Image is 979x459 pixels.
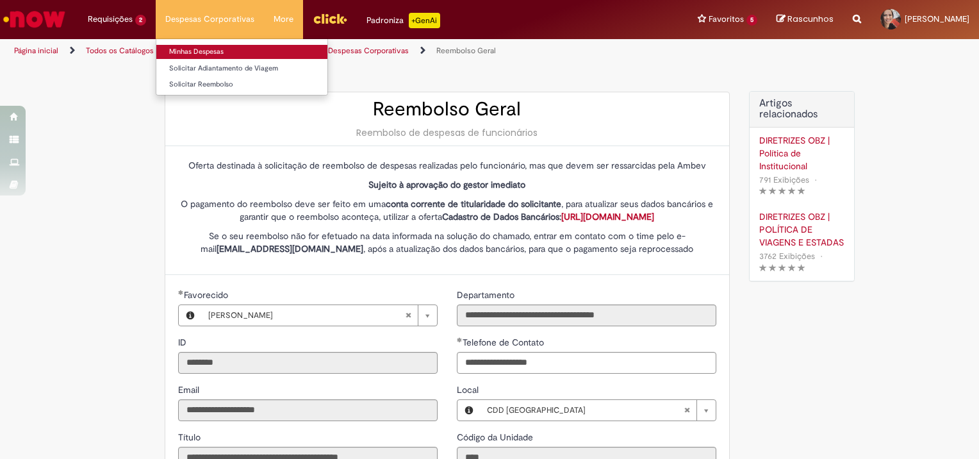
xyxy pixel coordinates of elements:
[10,39,643,63] ul: Trilhas de página
[457,337,463,342] span: Obrigatório Preenchido
[457,288,517,301] label: Somente leitura - Departamento
[457,400,481,421] button: Local, Visualizar este registro CDD Santa Cruz do Sul
[457,289,517,301] span: Somente leitura - Departamento
[178,352,438,374] input: ID
[328,46,409,56] a: Despesas Corporativas
[178,159,716,172] p: Oferta destinada à solicitação de reembolso de despesas realizadas pelo funcionário, mas que deve...
[487,400,684,421] span: CDD [GEOGRAPHIC_DATA]
[178,383,202,396] label: Somente leitura - Email
[202,305,437,326] a: [PERSON_NAME]Limpar campo Favorecido
[156,38,328,96] ul: Despesas Corporativas
[178,99,716,120] h2: Reembolso Geral
[366,13,440,28] div: Padroniza
[156,45,327,59] a: Minhas Despesas
[457,384,481,396] span: Local
[156,62,327,76] a: Solicitar Adiantamento de Viagem
[759,251,815,262] span: 3762 Exibições
[178,197,716,223] p: O pagamento do reembolso deve ser feito em uma , para atualizar seus dados bancários e garantir q...
[184,289,231,301] span: Necessários - Favorecido
[178,126,716,139] div: Reembolso de despesas de funcionários
[457,352,716,374] input: Telefone de Contato
[759,134,844,172] a: DIRETRIZES OBZ | Política de Institucional
[178,229,716,255] p: Se o seu reembolso não for efetuado na data informada na solução do chamado, entrar em contato co...
[178,431,203,444] label: Somente leitura - Título
[399,305,418,326] abbr: Limpar campo Favorecido
[178,399,438,421] input: Email
[178,431,203,443] span: Somente leitura - Título
[1,6,67,32] img: ServiceNow
[777,13,834,26] a: Rascunhos
[135,15,146,26] span: 2
[386,198,561,210] strong: conta corrente de titularidade do solicitante
[178,336,189,349] label: Somente leitura - ID
[88,13,133,26] span: Requisições
[156,78,327,92] a: Solicitar Reembolso
[274,13,293,26] span: More
[463,337,547,348] span: Telefone de Contato
[368,179,525,190] strong: Sujeito à aprovação do gestor imediato
[677,400,696,421] abbr: Limpar campo Local
[409,13,440,28] p: +GenAi
[457,431,536,443] span: Somente leitura - Código da Unidade
[178,290,184,295] span: Obrigatório Preenchido
[208,305,405,326] span: [PERSON_NAME]
[812,171,819,188] span: •
[457,305,716,326] input: Departamento
[481,400,716,421] a: CDD [GEOGRAPHIC_DATA]Limpar campo Local
[217,243,363,255] strong: [EMAIL_ADDRESS][DOMAIN_NAME]
[179,305,202,326] button: Favorecido, Visualizar este registro Natalia Carolina Krause
[787,13,834,25] span: Rascunhos
[561,211,654,222] a: [URL][DOMAIN_NAME]
[457,431,536,444] label: Somente leitura - Código da Unidade
[436,46,496,56] a: Reembolso Geral
[442,211,654,222] strong: Cadastro de Dados Bancários:
[759,174,809,185] span: 791 Exibições
[14,46,58,56] a: Página inicial
[818,247,825,265] span: •
[86,46,154,56] a: Todos os Catálogos
[759,210,844,249] a: DIRETRIZES OBZ | POLÍTICA DE VIAGENS E ESTADAS
[165,13,254,26] span: Despesas Corporativas
[178,384,202,396] span: Somente leitura - Email
[746,15,757,26] span: 5
[709,13,744,26] span: Favoritos
[905,13,969,24] span: [PERSON_NAME]
[313,9,347,28] img: click_logo_yellow_360x200.png
[759,98,844,121] h3: Artigos relacionados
